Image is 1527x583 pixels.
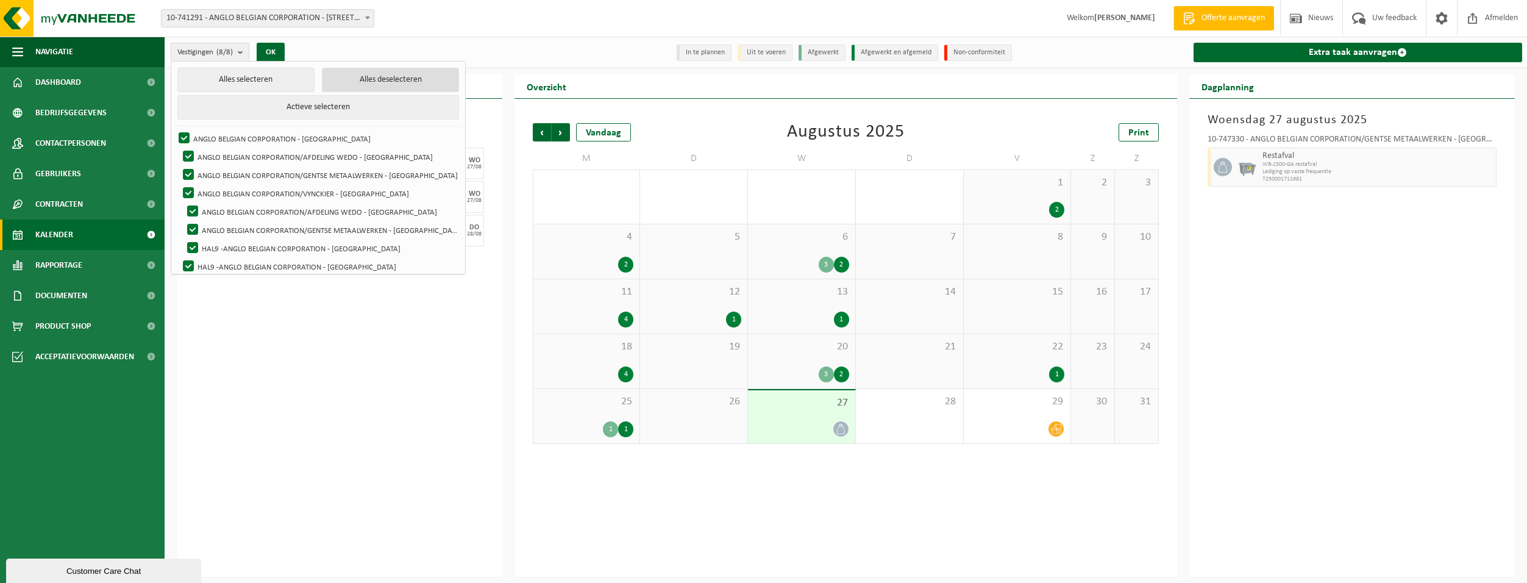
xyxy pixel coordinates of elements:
[970,231,1065,244] span: 8
[35,311,91,342] span: Product Shop
[576,123,631,141] div: Vandaag
[1194,43,1522,62] a: Extra taak aanvragen
[618,257,633,273] div: 2
[970,285,1065,299] span: 15
[257,43,285,62] button: OK
[322,68,459,92] button: Alles deselecteren
[862,285,957,299] span: 14
[1121,285,1152,299] span: 17
[819,257,834,273] div: 3
[35,342,134,372] span: Acceptatievoorwaarden
[862,231,957,244] span: 7
[35,128,106,159] span: Contactpersonen
[944,45,1012,61] li: Non-conformiteit
[469,224,479,231] div: DO
[1121,340,1152,354] span: 24
[1077,340,1108,354] span: 23
[1049,202,1064,218] div: 2
[754,231,849,244] span: 6
[35,220,73,250] span: Kalender
[834,367,849,382] div: 2
[1198,12,1268,24] span: Offerte aanvragen
[467,198,482,204] div: 27/08
[1262,176,1493,183] span: T250001711981
[185,202,458,221] label: ANGLO BELGIAN CORPORATION/AFDELING WEDO - [GEOGRAPHIC_DATA]
[603,421,618,437] div: 1
[1094,13,1155,23] strong: [PERSON_NAME]
[799,45,845,61] li: Afgewerkt
[35,98,107,128] span: Bedrijfsgegevens
[35,281,87,311] span: Documenten
[1262,151,1493,161] span: Restafval
[177,43,233,62] span: Vestigingen
[539,340,634,354] span: 18
[1119,123,1159,141] a: Print
[35,37,73,67] span: Navigatie
[970,395,1065,409] span: 29
[1077,395,1108,409] span: 30
[180,148,458,166] label: ANGLO BELGIAN CORPORATION/AFDELING WEDO - [GEOGRAPHIC_DATA]
[35,67,81,98] span: Dashboard
[1121,231,1152,244] span: 10
[754,285,849,299] span: 13
[1262,168,1493,176] span: Lediging op vaste frequentie
[1173,6,1274,30] a: Offerte aanvragen
[533,148,641,170] td: M
[539,285,634,299] span: 11
[1121,176,1152,190] span: 3
[618,421,633,437] div: 1
[738,45,792,61] li: Uit te voeren
[161,9,374,27] span: 10-741291 - ANGLO BELGIAN CORPORATION - 9000 GENT, WIEDAUWKAAI 43
[646,231,741,244] span: 5
[646,285,741,299] span: 12
[677,45,731,61] li: In te plannen
[467,164,482,170] div: 27/08
[162,10,374,27] span: 10-741291 - ANGLO BELGIAN CORPORATION - 9000 GENT, WIEDAUWKAAI 43
[754,340,849,354] span: 20
[6,556,204,583] iframe: chat widget
[1128,128,1149,138] span: Print
[970,340,1065,354] span: 22
[618,312,633,327] div: 4
[1208,135,1497,148] div: 10-747330 - ANGLO BELGIAN CORPORATION/GENTSE METAALWERKEN - [GEOGRAPHIC_DATA]
[1121,395,1152,409] span: 31
[533,123,551,141] span: Vorige
[1189,74,1266,98] h2: Dagplanning
[180,184,458,202] label: ANGLO BELGIAN CORPORATION/VYNCKIER - [GEOGRAPHIC_DATA]
[539,231,634,244] span: 4
[834,312,849,327] div: 1
[180,166,458,184] label: ANGLO BELGIAN CORPORATION/GENTSE METAALWERKEN - [GEOGRAPHIC_DATA]
[539,395,634,409] span: 25
[514,74,578,98] h2: Overzicht
[35,159,81,189] span: Gebruikers
[726,312,741,327] div: 1
[552,123,570,141] span: Volgende
[852,45,938,61] li: Afgewerkt en afgemeld
[469,190,480,198] div: WO
[646,340,741,354] span: 19
[862,395,957,409] span: 28
[787,123,905,141] div: Augustus 2025
[1208,111,1497,129] h3: Woensdag 27 augustus 2025
[640,148,748,170] td: D
[171,43,249,61] button: Vestigingen(8/8)
[1115,148,1159,170] td: Z
[1077,176,1108,190] span: 2
[754,396,849,410] span: 27
[180,257,458,276] label: HAL9 -ANGLO BELGIAN CORPORATION - [GEOGRAPHIC_DATA]
[176,129,458,148] label: ANGLO BELGIAN CORPORATION - [GEOGRAPHIC_DATA]
[618,367,633,382] div: 4
[1262,161,1493,168] span: WB-2500-GA restafval
[216,48,233,56] count: (8/8)
[862,340,957,354] span: 21
[646,395,741,409] span: 26
[467,231,482,237] div: 28/08
[185,239,458,257] label: HAL9 -ANGLO BELGIAN CORPORATION - [GEOGRAPHIC_DATA]
[748,148,856,170] td: W
[1049,367,1064,382] div: 1
[185,221,458,239] label: ANGLO BELGIAN CORPORATION/GENTSE METAALWERKEN - [GEOGRAPHIC_DATA]
[469,157,480,164] div: WO
[35,189,83,220] span: Contracten
[970,176,1065,190] span: 1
